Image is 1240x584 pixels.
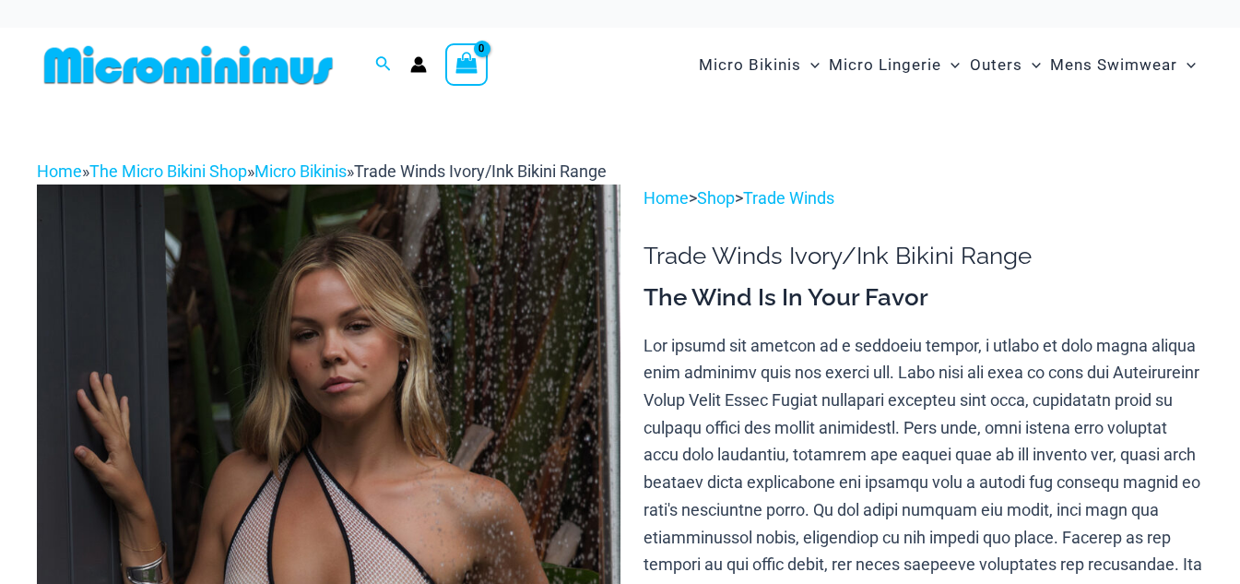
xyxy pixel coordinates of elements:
span: Menu Toggle [801,42,820,89]
img: MM SHOP LOGO FLAT [37,44,340,86]
a: Home [644,188,689,208]
a: Account icon link [410,56,427,73]
span: Micro Bikinis [699,42,801,89]
h1: Trade Winds Ivory/Ink Bikini Range [644,242,1203,270]
span: Menu Toggle [1022,42,1041,89]
a: Home [37,161,82,181]
span: Trade Winds Ivory/Ink Bikini Range [354,161,607,181]
span: Mens Swimwear [1050,42,1177,89]
a: Shop [697,188,735,208]
span: » » » [37,161,607,181]
h3: The Wind Is In Your Favor [644,282,1203,314]
a: View Shopping Cart, empty [445,43,488,86]
a: Trade Winds [743,188,834,208]
a: The Micro Bikini Shop [89,161,247,181]
span: Micro Lingerie [829,42,941,89]
a: Micro LingerieMenu ToggleMenu Toggle [824,37,964,93]
nav: Site Navigation [691,34,1203,96]
a: Micro BikinisMenu ToggleMenu Toggle [694,37,824,93]
p: > > [644,185,1203,212]
span: Outers [970,42,1022,89]
a: Search icon link [375,54,392,77]
span: Menu Toggle [1177,42,1196,89]
a: Mens SwimwearMenu ToggleMenu Toggle [1045,37,1200,93]
a: OutersMenu ToggleMenu Toggle [965,37,1045,93]
a: Micro Bikinis [254,161,347,181]
span: Menu Toggle [941,42,960,89]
